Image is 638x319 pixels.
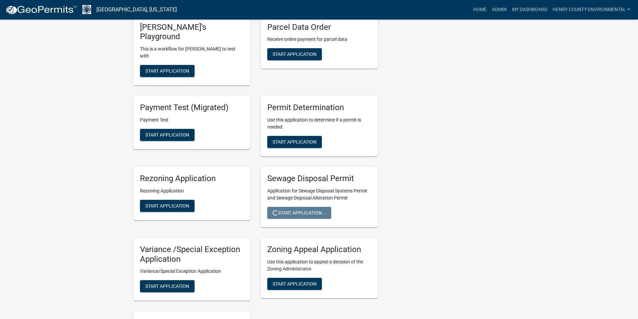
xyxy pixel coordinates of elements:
a: Henry County Environmental [550,3,633,16]
h5: Variance /Special Exception Application [140,245,244,264]
button: Start Application [140,65,195,77]
span: Start Application [273,139,316,145]
h5: Zoning Appeal Application [267,245,371,254]
button: Start Application [267,48,322,60]
a: Admin [489,3,509,16]
span: Start Application [145,68,189,74]
p: Use this application to appeal a decision of the Zoning Administrator. [267,258,371,272]
span: Start Application [145,203,189,208]
span: Start Application [273,281,316,286]
button: Start Application [140,200,195,212]
a: My Dashboard [509,3,550,16]
h5: [PERSON_NAME]'s Playground [140,22,244,42]
p: This is a workflow for [PERSON_NAME] to test with [140,46,244,60]
p: Payment Test [140,116,244,124]
img: Henry County, Iowa [82,5,91,14]
h5: Permit Determination [267,103,371,112]
p: Use this application to determine if a permit is needed [267,116,371,131]
a: Home [471,3,489,16]
button: Start Application [140,280,195,292]
span: Start Application [145,284,189,289]
p: Variance/Special Exception Application [140,268,244,275]
button: Start Application [140,129,195,141]
p: Rezoning Application [140,187,244,194]
button: Start Application [267,278,322,290]
h5: Parcel Data Order [267,22,371,32]
h5: Sewage Disposal Permit [267,174,371,183]
h5: Payment Test (Migrated) [140,103,244,112]
span: Start Application... [273,210,326,215]
a: [GEOGRAPHIC_DATA], [US_STATE] [96,4,177,15]
button: Start Application... [267,207,331,219]
p: Application for Sewage Disposal Systems Permit and Sewage Disposal Alteration Permit [267,187,371,202]
button: Start Application [267,136,322,148]
span: Start Application [273,52,316,57]
p: Receive online payment for parcel data [267,36,371,43]
span: Start Application [145,132,189,138]
h5: Rezoning Application [140,174,244,183]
